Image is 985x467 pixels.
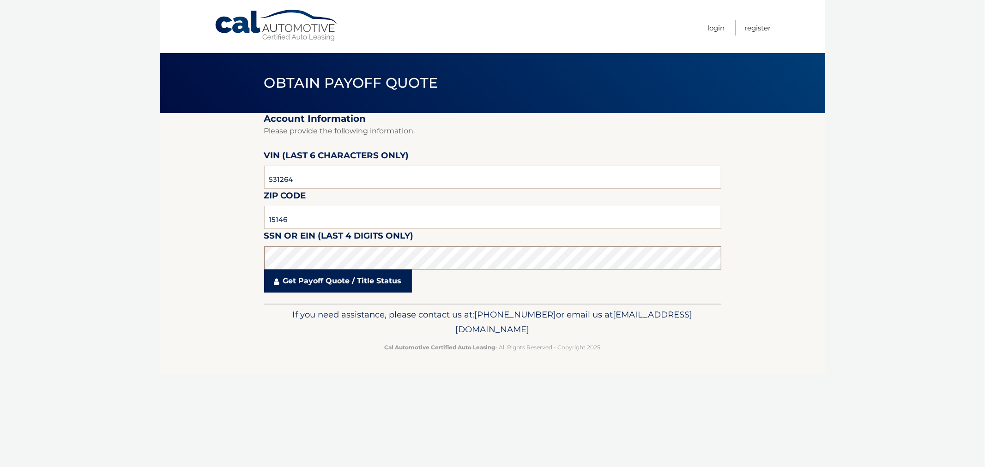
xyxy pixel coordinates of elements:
span: Obtain Payoff Quote [264,74,438,91]
p: Please provide the following information. [264,125,721,138]
span: [PHONE_NUMBER] [475,309,556,320]
a: Register [745,20,771,36]
label: SSN or EIN (last 4 digits only) [264,229,414,246]
label: Zip Code [264,189,306,206]
p: If you need assistance, please contact us at: or email us at [270,307,715,337]
strong: Cal Automotive Certified Auto Leasing [385,344,496,351]
a: Cal Automotive [214,9,339,42]
p: - All Rights Reserved - Copyright 2025 [270,342,715,352]
label: VIN (last 6 characters only) [264,149,409,166]
h2: Account Information [264,113,721,125]
a: Get Payoff Quote / Title Status [264,269,412,293]
a: Login [708,20,725,36]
